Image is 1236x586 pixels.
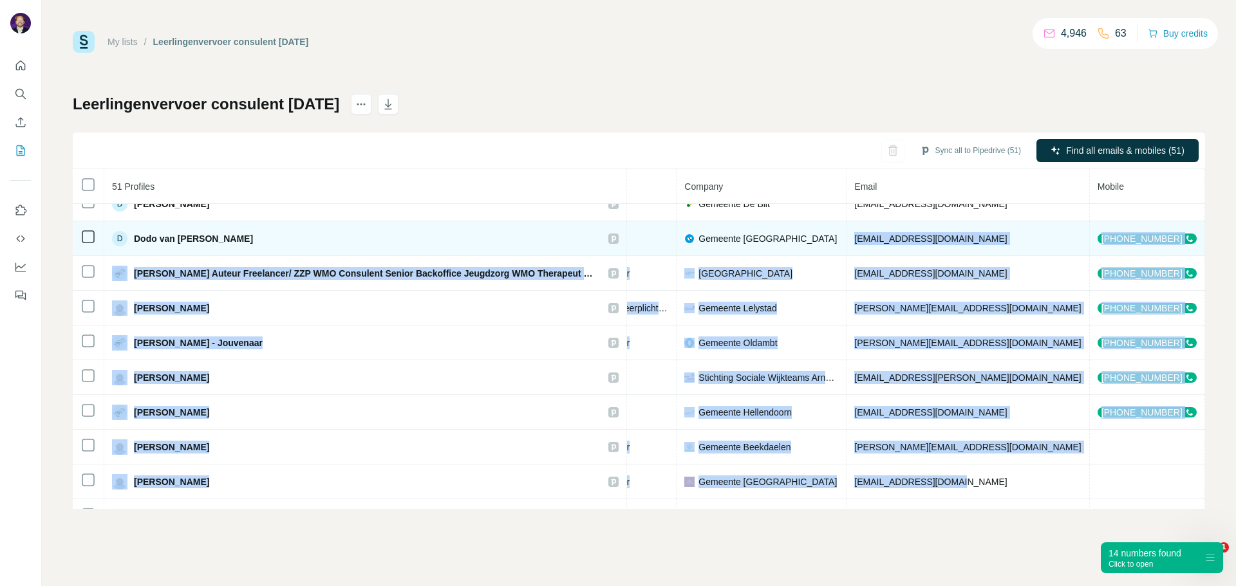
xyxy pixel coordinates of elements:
[854,477,1007,487] span: [EMAIL_ADDRESS][DOMAIN_NAME]
[854,338,1081,348] span: [PERSON_NAME][EMAIL_ADDRESS][DOMAIN_NAME]
[698,302,776,315] span: Gemeente Lelystad
[1115,26,1127,41] p: 63
[10,13,31,33] img: Avatar
[351,94,371,114] button: actions
[684,407,695,417] img: company-logo
[134,232,253,245] span: Dodo van [PERSON_NAME]
[134,441,209,453] span: [PERSON_NAME]
[134,406,209,419] span: [PERSON_NAME]
[1098,268,1197,279] div: [PHONE_NUMBER]
[684,477,695,487] img: company-logo
[10,227,31,250] button: Use Surfe API
[112,474,127,490] img: Avatar
[684,233,695,244] img: company-logo
[134,475,209,488] span: [PERSON_NAME]
[911,141,1030,160] button: Sync all to Pipedrive (51)
[684,303,695,313] img: company-logo
[10,111,31,134] button: Enrich CSV
[134,336,263,349] span: [PERSON_NAME] - Jouvenaar
[1066,144,1184,157] span: Find all emails & mobiles (51)
[684,268,695,279] img: company-logo
[10,255,31,279] button: Dashboard
[112,439,127,455] img: Avatar
[112,181,154,192] span: 51 Profiles
[1098,181,1124,192] span: Mobile
[854,268,1007,279] span: [EMAIL_ADDRESS][DOMAIN_NAME]
[112,509,127,524] img: Avatar
[144,35,147,48] li: /
[10,284,31,307] button: Feedback
[854,442,1081,452] span: [PERSON_NAME][EMAIL_ADDRESS][DOMAIN_NAME]
[112,335,127,351] img: Avatar
[684,181,723,192] span: Company
[514,303,749,313] span: Consulent Leerlingzaken (Leerplicht en RMC), team Jeugd
[1098,303,1197,313] div: [PHONE_NUMBER]
[134,267,595,280] span: [PERSON_NAME] Auteur Freelancer/ ZZP WMO Consulent Senior Backoffice Jeugdzorg WMO Therapeut Healer
[698,406,792,419] span: Gemeente Hellendoorn
[684,442,695,452] img: company-logo
[134,302,209,315] span: [PERSON_NAME]
[854,372,1081,383] span: [EMAIL_ADDRESS][PERSON_NAME][DOMAIN_NAME]
[10,54,31,77] button: Quick start
[1098,372,1197,383] div: [PHONE_NUMBER]
[698,267,792,280] span: [GEOGRAPHIC_DATA]
[134,371,209,384] span: [PERSON_NAME]
[1061,26,1087,41] p: 4,946
[73,94,339,114] h1: Leerlingenvervoer consulent [DATE]
[10,199,31,222] button: Use Surfe on LinkedIn
[153,35,309,48] div: Leerlingenvervoer consulent [DATE]
[698,232,837,245] span: Gemeente [GEOGRAPHIC_DATA]
[698,336,777,349] span: Gemeente Oldambt
[1098,233,1197,244] div: [PHONE_NUMBER]
[1098,407,1197,417] div: [PHONE_NUMBER]
[112,266,127,281] img: Avatar
[10,139,31,162] button: My lists
[698,475,837,488] span: Gemeente [GEOGRAPHIC_DATA]
[1219,542,1229,553] span: 1
[1036,139,1199,162] button: Find all emails & mobiles (51)
[854,407,1007,417] span: [EMAIL_ADDRESS][DOMAIN_NAME]
[854,199,1007,209] span: [EMAIL_ADDRESS][DOMAIN_NAME]
[854,181,877,192] span: Email
[1148,24,1208,42] button: Buy credits
[73,31,95,53] img: Surfe Logo
[112,405,127,420] img: Avatar
[10,82,31,105] button: Search
[112,231,127,246] div: D
[684,372,695,383] img: company-logo
[108,37,138,47] a: My lists
[1098,338,1197,348] div: [PHONE_NUMBER]
[698,441,791,453] span: Gemeente Beekdaelen
[698,371,838,384] span: Stichting Sociale Wijkteams Arnhem
[854,303,1081,313] span: [PERSON_NAME][EMAIL_ADDRESS][DOMAIN_NAME]
[854,233,1007,244] span: [EMAIL_ADDRESS][DOMAIN_NAME]
[684,338,695,348] img: company-logo
[112,370,127,385] img: Avatar
[112,300,127,316] img: Avatar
